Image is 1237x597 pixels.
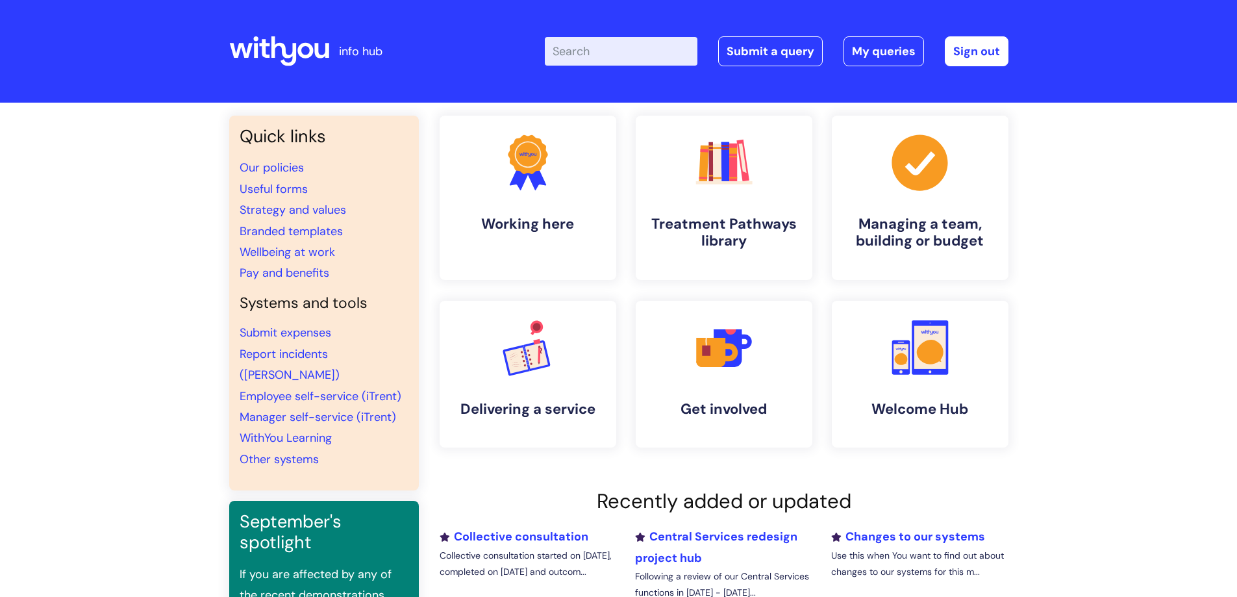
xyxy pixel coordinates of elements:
[545,37,697,66] input: Search
[635,529,797,565] a: Central Services redesign project hub
[636,116,812,280] a: Treatment Pathways library
[240,160,304,175] a: Our policies
[240,202,346,218] a: Strategy and values
[842,401,998,418] h4: Welcome Hub
[842,216,998,250] h4: Managing a team, building or budget
[440,489,1008,513] h2: Recently added or updated
[636,301,812,448] a: Get involved
[240,388,401,404] a: Employee self-service (iTrent)
[240,451,319,467] a: Other systems
[450,401,606,418] h4: Delivering a service
[240,346,340,383] a: Report incidents ([PERSON_NAME])
[831,548,1008,580] p: Use this when You want to find out about changes to our systems for this m...
[440,548,616,580] p: Collective consultation started on [DATE], completed on [DATE] and outcom...
[240,181,308,197] a: Useful forms
[240,325,331,340] a: Submit expenses
[339,41,382,62] p: info hub
[240,511,408,553] h3: September's spotlight
[718,36,823,66] a: Submit a query
[440,301,616,448] a: Delivering a service
[240,126,408,147] h3: Quick links
[843,36,924,66] a: My queries
[440,529,588,544] a: Collective consultation
[646,216,802,250] h4: Treatment Pathways library
[240,409,396,425] a: Manager self-service (iTrent)
[545,36,1008,66] div: | -
[945,36,1008,66] a: Sign out
[450,216,606,233] h4: Working here
[240,265,329,281] a: Pay and benefits
[832,301,1008,448] a: Welcome Hub
[240,294,408,312] h4: Systems and tools
[440,116,616,280] a: Working here
[831,529,985,544] a: Changes to our systems
[646,401,802,418] h4: Get involved
[832,116,1008,280] a: Managing a team, building or budget
[240,430,332,446] a: WithYou Learning
[240,223,343,239] a: Branded templates
[240,244,335,260] a: Wellbeing at work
